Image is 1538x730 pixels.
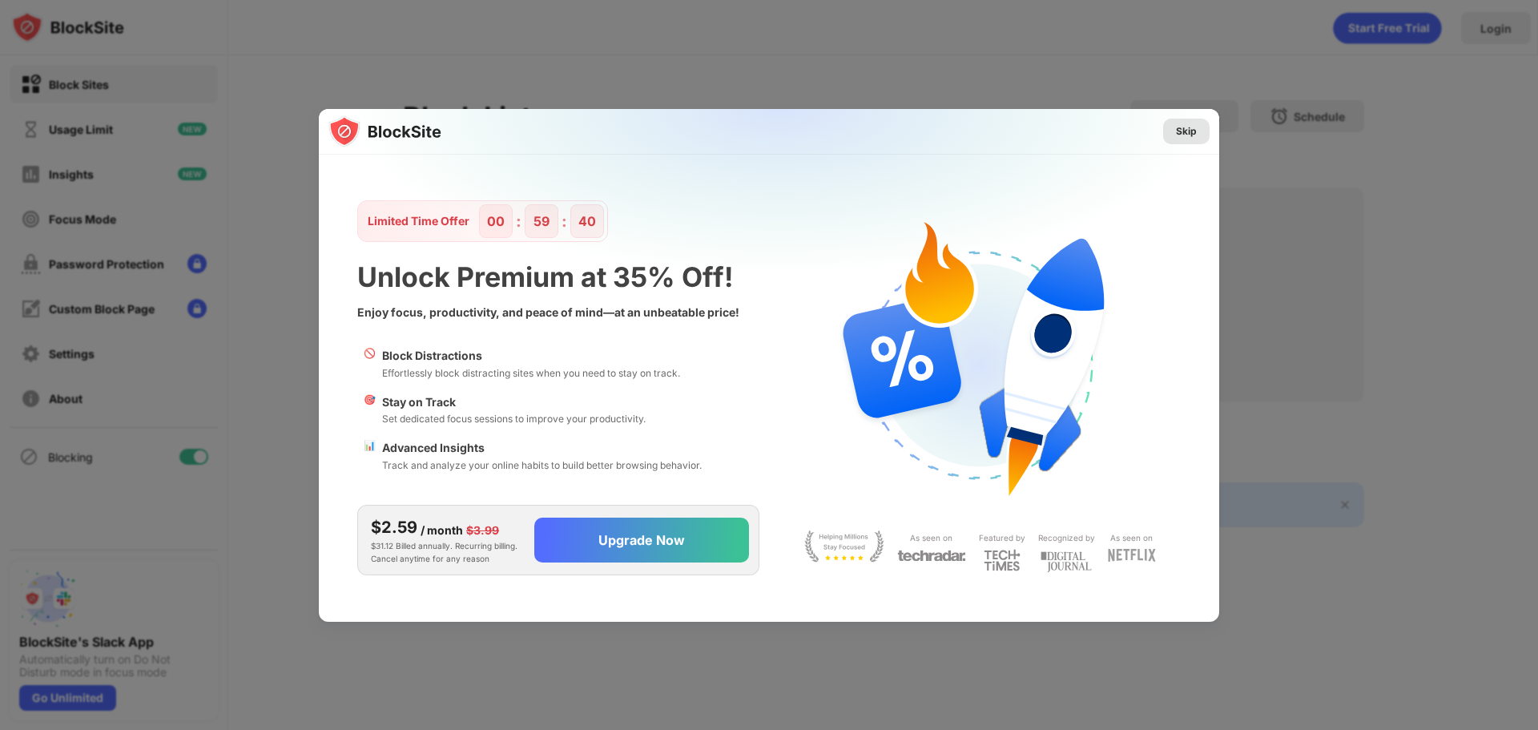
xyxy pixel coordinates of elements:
[1038,530,1095,546] div: Recognized by
[979,530,1025,546] div: Featured by
[1110,530,1153,546] div: As seen on
[328,109,1229,426] img: gradient.svg
[910,530,952,546] div: As seen on
[1041,549,1092,575] img: light-digital-journal.svg
[1176,123,1197,139] div: Skip
[804,530,884,563] img: light-stay-focus.svg
[382,458,702,473] div: Track and analyze your online habits to build better browsing behavior.
[984,549,1021,571] img: light-techtimes.svg
[598,532,685,548] div: Upgrade Now
[421,522,463,539] div: / month
[897,549,966,563] img: light-techradar.svg
[371,515,521,565] div: $31.12 Billed annually. Recurring billing. Cancel anytime for any reason
[466,522,499,539] div: $3.99
[1108,549,1156,562] img: light-netflix.svg
[382,439,702,457] div: Advanced Insights
[371,515,417,539] div: $2.59
[364,439,376,473] div: 📊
